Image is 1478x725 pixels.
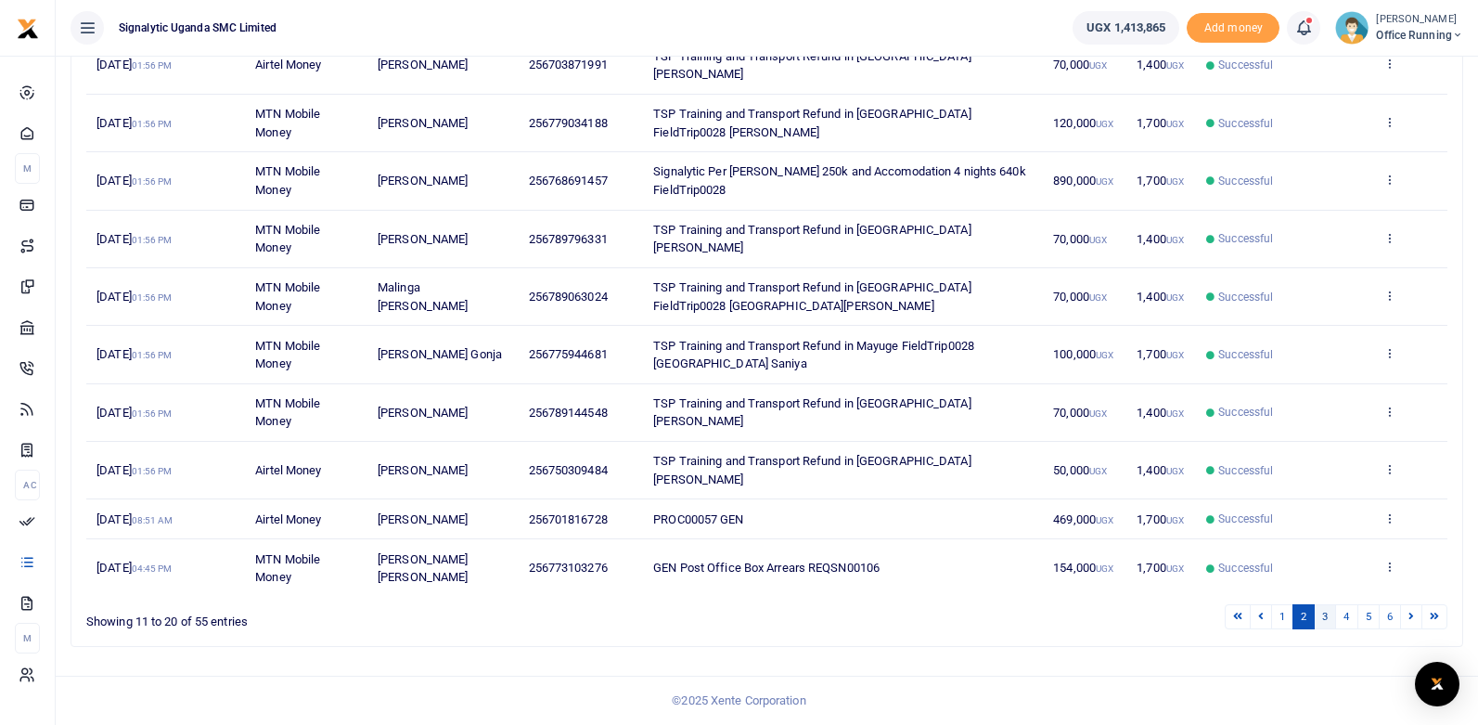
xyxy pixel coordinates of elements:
[1376,12,1463,28] small: [PERSON_NAME]
[1218,289,1273,305] span: Successful
[1137,174,1184,188] span: 1,700
[1053,290,1107,304] span: 70,000
[378,347,502,361] span: [PERSON_NAME] Gonja
[529,116,608,130] span: 256779034188
[529,406,608,420] span: 256789144548
[132,466,173,476] small: 01:56 PM
[1187,19,1279,33] a: Add money
[653,396,970,429] span: TSP Training and Transport Refund in [GEOGRAPHIC_DATA] [PERSON_NAME]
[378,58,468,71] span: [PERSON_NAME]
[1271,604,1293,629] a: 1
[529,232,608,246] span: 256789796331
[378,552,468,585] span: [PERSON_NAME] [PERSON_NAME]
[15,153,40,184] li: M
[15,623,40,654] li: M
[255,223,320,255] span: MTN Mobile Money
[1096,119,1113,129] small: UGX
[96,290,172,304] span: [DATE]
[255,552,320,585] span: MTN Mobile Money
[653,280,970,313] span: TSP Training and Transport Refund in [GEOGRAPHIC_DATA] FieldTrip0028 [GEOGRAPHIC_DATA][PERSON_NAME]
[653,107,970,139] span: TSP Training and Transport Refund in [GEOGRAPHIC_DATA] FieldTrip0028 [PERSON_NAME]
[1166,515,1184,525] small: UGX
[132,119,173,129] small: 01:56 PM
[96,561,172,575] span: [DATE]
[1166,408,1184,419] small: UGX
[1053,116,1113,130] span: 120,000
[529,290,608,304] span: 256789063024
[15,470,40,500] li: Ac
[1292,604,1315,629] a: 2
[1218,230,1273,247] span: Successful
[17,18,39,40] img: logo-small
[1166,563,1184,574] small: UGX
[1218,511,1273,527] span: Successful
[1137,512,1184,526] span: 1,700
[1218,173,1273,189] span: Successful
[1166,235,1184,245] small: UGX
[255,107,320,139] span: MTN Mobile Money
[1137,58,1184,71] span: 1,400
[378,463,468,477] span: [PERSON_NAME]
[1089,292,1107,303] small: UGX
[1166,60,1184,71] small: UGX
[378,280,468,313] span: Malinga [PERSON_NAME]
[378,232,468,246] span: [PERSON_NAME]
[653,561,880,575] span: GEN Post Office Box Arrears REQSN00106
[255,512,321,526] span: Airtel Money
[1089,60,1107,71] small: UGX
[1096,563,1113,574] small: UGX
[1218,346,1273,363] span: Successful
[255,339,320,371] span: MTN Mobile Money
[1137,561,1184,575] span: 1,700
[653,223,970,255] span: TSP Training and Transport Refund in [GEOGRAPHIC_DATA] [PERSON_NAME]
[1053,174,1113,188] span: 890,000
[529,347,608,361] span: 256775944681
[86,602,646,631] div: Showing 11 to 20 of 55 entries
[653,454,970,486] span: TSP Training and Transport Refund in [GEOGRAPHIC_DATA] [PERSON_NAME]
[111,19,284,36] span: Signalytic Uganda SMC Limited
[132,292,173,303] small: 01:56 PM
[1053,561,1113,575] span: 154,000
[1096,176,1113,187] small: UGX
[255,280,320,313] span: MTN Mobile Money
[132,176,173,187] small: 01:56 PM
[132,60,173,71] small: 01:56 PM
[132,235,173,245] small: 01:56 PM
[1137,406,1184,420] span: 1,400
[255,396,320,429] span: MTN Mobile Money
[1376,27,1463,44] span: Office Running
[1166,350,1184,360] small: UGX
[1089,235,1107,245] small: UGX
[132,563,173,574] small: 04:45 PM
[1218,404,1273,421] span: Successful
[96,174,172,188] span: [DATE]
[378,512,468,526] span: [PERSON_NAME]
[1137,116,1184,130] span: 1,700
[1166,292,1184,303] small: UGX
[96,232,172,246] span: [DATE]
[96,463,172,477] span: [DATE]
[255,58,321,71] span: Airtel Money
[1218,462,1273,479] span: Successful
[1073,11,1179,45] a: UGX 1,413,865
[17,20,39,34] a: logo-small logo-large logo-large
[1137,290,1184,304] span: 1,400
[1187,13,1279,44] span: Add money
[132,408,173,419] small: 01:56 PM
[1218,57,1273,73] span: Successful
[1053,232,1107,246] span: 70,000
[653,339,974,371] span: TSP Training and Transport Refund in Mayuge FieldTrip0028 [GEOGRAPHIC_DATA] Saniya
[1053,512,1113,526] span: 469,000
[132,350,173,360] small: 01:56 PM
[255,463,321,477] span: Airtel Money
[653,512,743,526] span: PROC00057 GEN
[1314,604,1336,629] a: 3
[1166,466,1184,476] small: UGX
[1379,604,1401,629] a: 6
[653,164,1025,197] span: Signalytic Per [PERSON_NAME] 250k and Accomodation 4 nights 640k FieldTrip0028
[1053,406,1107,420] span: 70,000
[1086,19,1165,37] span: UGX 1,413,865
[1096,515,1113,525] small: UGX
[1187,13,1279,44] li: Toup your wallet
[1137,232,1184,246] span: 1,400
